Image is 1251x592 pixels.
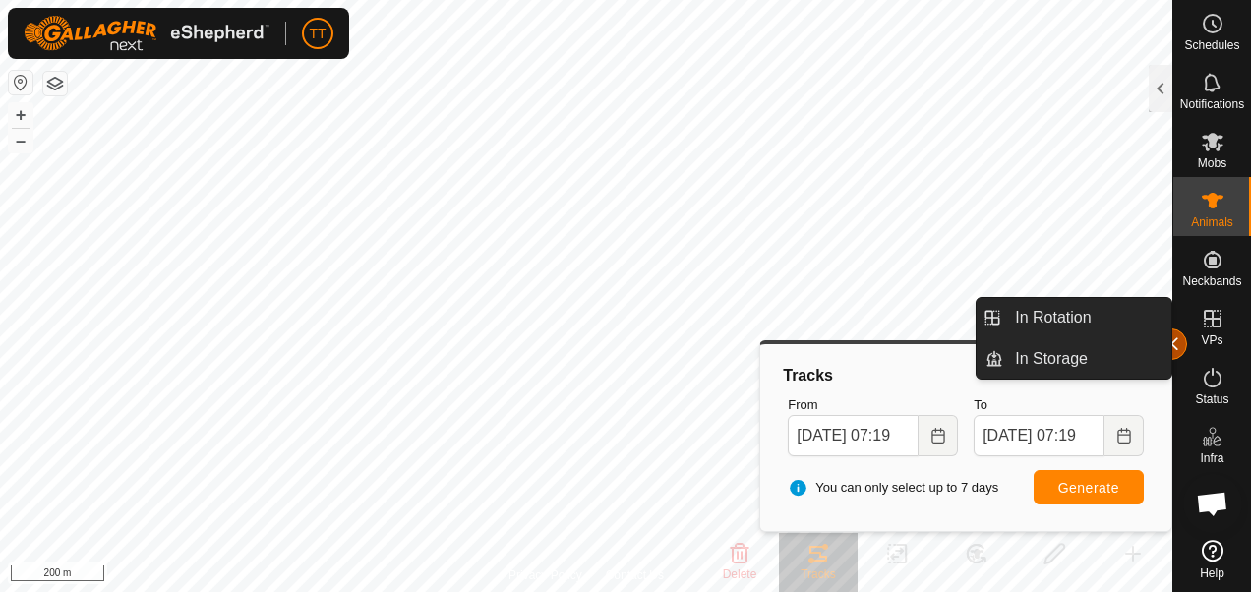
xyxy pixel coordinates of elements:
[788,395,958,415] label: From
[788,478,998,498] span: You can only select up to 7 days
[9,71,32,94] button: Reset Map
[43,72,67,95] button: Map Layers
[974,395,1144,415] label: To
[508,566,582,584] a: Privacy Policy
[977,298,1171,337] li: In Rotation
[1058,480,1119,496] span: Generate
[1003,298,1171,337] a: In Rotation
[606,566,664,584] a: Contact Us
[780,364,1152,387] div: Tracks
[977,339,1171,379] li: In Storage
[1182,275,1241,287] span: Neckbands
[1201,334,1222,346] span: VPs
[1034,470,1144,504] button: Generate
[9,103,32,127] button: +
[1015,306,1091,329] span: In Rotation
[1191,216,1233,228] span: Animals
[1183,474,1242,533] div: Open chat
[24,16,269,51] img: Gallagher Logo
[1200,452,1223,464] span: Infra
[1184,39,1239,51] span: Schedules
[1200,567,1224,579] span: Help
[1198,157,1226,169] span: Mobs
[1188,511,1236,523] span: Heatmap
[1195,393,1228,405] span: Status
[9,129,32,152] button: –
[309,24,326,44] span: TT
[1003,339,1171,379] a: In Storage
[1104,415,1144,456] button: Choose Date
[1180,98,1244,110] span: Notifications
[1015,347,1088,371] span: In Storage
[919,415,958,456] button: Choose Date
[1173,532,1251,587] a: Help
